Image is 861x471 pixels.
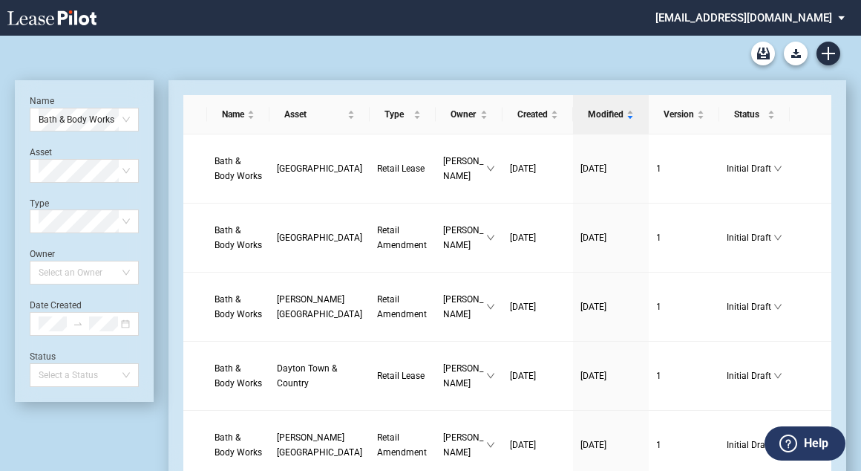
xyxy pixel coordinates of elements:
[215,292,262,322] a: Bath & Body Works
[30,147,52,157] label: Asset
[73,319,83,329] span: to
[656,233,661,243] span: 1
[443,154,486,183] span: [PERSON_NAME]
[384,107,410,122] span: Type
[215,361,262,391] a: Bath & Body Works
[816,42,840,65] a: Create new document
[451,107,477,122] span: Owner
[486,164,495,173] span: down
[719,95,790,134] th: Status
[580,368,641,383] a: [DATE]
[277,161,362,176] a: [GEOGRAPHIC_DATA]
[510,230,566,245] a: [DATE]
[580,440,606,450] span: [DATE]
[510,368,566,383] a: [DATE]
[30,96,54,106] label: Name
[215,294,262,319] span: Bath & Body Works
[580,302,606,312] span: [DATE]
[277,361,362,391] a: Dayton Town & Country
[30,351,56,362] label: Status
[269,95,370,134] th: Asset
[215,154,262,183] a: Bath & Body Works
[277,294,362,319] span: Taylor Square
[30,300,82,311] label: Date Created
[377,368,428,383] a: Retail Lease
[377,161,428,176] a: Retail Lease
[510,440,536,450] span: [DATE]
[277,430,362,460] a: [PERSON_NAME][GEOGRAPHIC_DATA]
[510,371,536,381] span: [DATE]
[222,107,244,122] span: Name
[784,42,808,65] button: Download Blank Form
[30,198,49,209] label: Type
[649,95,719,134] th: Version
[765,426,845,461] button: Help
[215,363,262,389] span: Bath & Body Works
[277,163,362,174] span: Cross Creek
[727,438,773,452] span: Initial Draft
[779,42,812,65] md-menu: Download Blank Form List
[510,233,536,243] span: [DATE]
[580,163,606,174] span: [DATE]
[580,299,641,314] a: [DATE]
[751,42,775,65] a: Archive
[580,371,606,381] span: [DATE]
[377,292,428,322] a: Retail Amendment
[773,164,782,173] span: down
[510,299,566,314] a: [DATE]
[73,319,83,329] span: swap-right
[734,107,765,122] span: Status
[377,223,428,253] a: Retail Amendment
[656,163,661,174] span: 1
[580,230,641,245] a: [DATE]
[215,225,262,250] span: Bath & Body Works
[510,438,566,452] a: [DATE]
[377,432,427,458] span: Retail Amendment
[370,95,436,134] th: Type
[656,371,661,381] span: 1
[436,95,502,134] th: Owner
[656,368,712,383] a: 1
[207,95,269,134] th: Name
[656,230,712,245] a: 1
[580,438,641,452] a: [DATE]
[215,430,262,460] a: Bath & Body Works
[39,108,130,131] span: Bath & Body Works
[727,368,773,383] span: Initial Draft
[510,302,536,312] span: [DATE]
[727,161,773,176] span: Initial Draft
[517,107,548,122] span: Created
[588,107,623,122] span: Modified
[30,249,55,259] label: Owner
[773,371,782,380] span: down
[443,361,486,391] span: [PERSON_NAME]
[443,292,486,322] span: [PERSON_NAME]
[377,225,427,250] span: Retail Amendment
[656,440,661,450] span: 1
[502,95,573,134] th: Created
[580,233,606,243] span: [DATE]
[656,299,712,314] a: 1
[773,233,782,242] span: down
[804,434,828,453] label: Help
[277,432,362,458] span: Avery Square
[377,430,428,460] a: Retail Amendment
[377,294,427,319] span: Retail Amendment
[486,233,495,242] span: down
[510,163,536,174] span: [DATE]
[284,107,344,122] span: Asset
[277,363,337,389] span: Dayton Town & Country
[510,161,566,176] a: [DATE]
[443,430,486,460] span: [PERSON_NAME]
[727,230,773,245] span: Initial Draft
[664,107,694,122] span: Version
[277,230,362,245] a: [GEOGRAPHIC_DATA]
[377,163,425,174] span: Retail Lease
[377,371,425,381] span: Retail Lease
[277,292,362,322] a: [PERSON_NAME][GEOGRAPHIC_DATA]
[573,95,649,134] th: Modified
[656,302,661,312] span: 1
[656,161,712,176] a: 1
[277,233,362,243] span: Riverbirch Corner Shopping Center
[486,371,495,380] span: down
